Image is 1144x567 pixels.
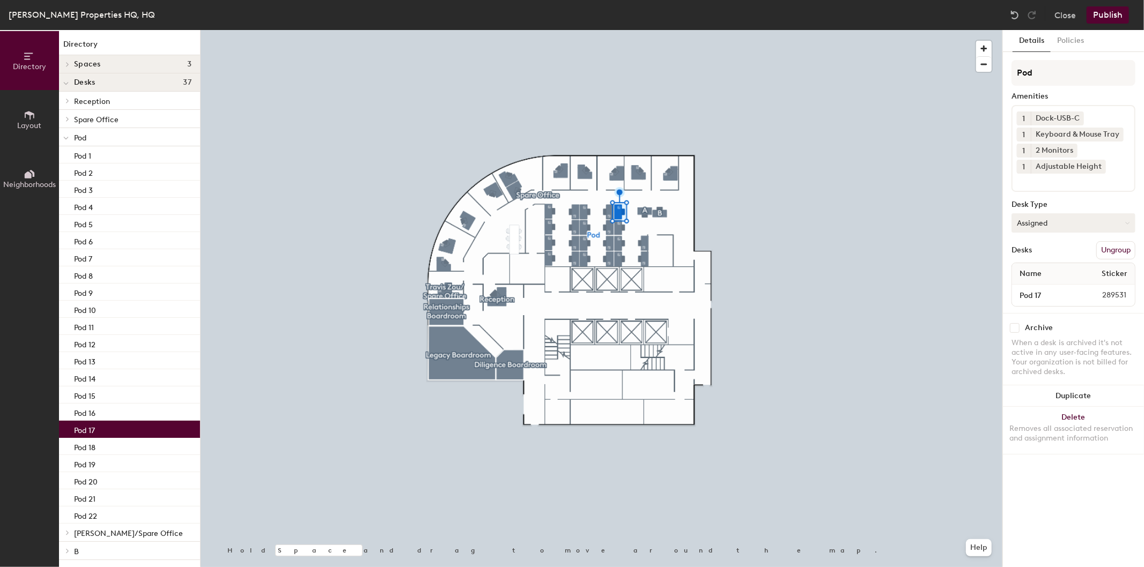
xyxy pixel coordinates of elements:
[74,529,183,538] span: [PERSON_NAME]/Spare Office
[74,200,93,212] p: Pod 4
[74,148,91,161] p: Pod 1
[9,8,155,21] div: [PERSON_NAME] Properties HQ, HQ
[1009,10,1020,20] img: Undo
[1017,111,1031,125] button: 1
[3,180,56,189] span: Neighborhoods
[74,133,86,143] span: Pod
[74,337,95,349] p: Pod 12
[74,457,95,469] p: Pod 19
[1014,264,1047,283] span: Name
[1023,161,1025,173] span: 1
[1087,6,1129,24] button: Publish
[1023,145,1025,156] span: 1
[74,268,93,281] p: Pod 8
[1017,128,1031,141] button: 1
[1096,241,1135,259] button: Ungroup
[1014,288,1076,303] input: Unnamed desk
[1017,144,1031,158] button: 1
[1023,113,1025,124] span: 1
[1012,246,1032,255] div: Desks
[74,389,95,401] p: Pod 15
[74,60,101,69] span: Spaces
[74,406,95,418] p: Pod 16
[74,234,93,247] p: Pod 6
[74,474,98,487] p: Pod 20
[18,121,42,130] span: Layout
[74,166,93,178] p: Pod 2
[187,60,191,69] span: 3
[74,491,95,504] p: Pod 21
[1076,289,1133,301] span: 289531
[183,78,191,87] span: 37
[74,115,119,124] span: Spare Office
[1031,144,1077,158] div: 2 Monitors
[1031,111,1084,125] div: Dock-USB-C
[1009,424,1138,443] div: Removes all associated reservation and assignment information
[966,539,992,556] button: Help
[74,320,94,332] p: Pod 11
[1012,200,1135,209] div: Desk Type
[1012,92,1135,101] div: Amenities
[74,217,93,229] p: Pod 5
[74,547,79,556] span: B
[1054,6,1076,24] button: Close
[74,78,95,87] span: Desks
[74,97,110,106] span: Reception
[1031,160,1106,174] div: Adjustable Height
[74,423,95,435] p: Pod 17
[74,440,95,452] p: Pod 18
[1003,385,1144,407] button: Duplicate
[74,183,93,195] p: Pod 3
[1012,213,1135,233] button: Assigned
[1017,160,1031,174] button: 1
[74,371,95,384] p: Pod 14
[13,62,46,71] span: Directory
[74,354,95,367] p: Pod 13
[1051,30,1090,52] button: Policies
[1023,129,1025,140] span: 1
[74,286,93,298] p: Pod 9
[74,509,97,521] p: Pod 22
[1096,264,1133,283] span: Sticker
[1013,30,1051,52] button: Details
[74,251,92,264] p: Pod 7
[1027,10,1037,20] img: Redo
[1012,338,1135,377] div: When a desk is archived it's not active in any user-facing features. Your organization is not bil...
[1031,128,1124,141] div: Keyboard & Mouse Tray
[1003,407,1144,454] button: DeleteRemoves all associated reservation and assignment information
[59,39,200,55] h1: Directory
[1025,324,1053,332] div: Archive
[74,303,96,315] p: Pod 10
